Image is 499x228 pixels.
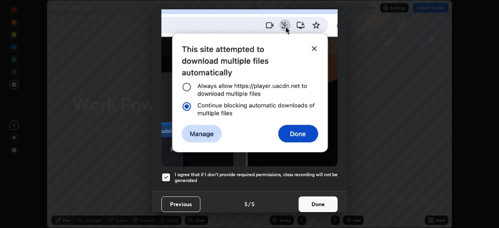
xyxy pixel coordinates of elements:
button: Done [299,196,338,212]
h5: I agree that if I don't provide required permissions, class recording will not be generated [175,171,338,184]
h4: / [248,200,251,208]
button: Previous [161,196,200,212]
h4: 5 [244,200,248,208]
h4: 5 [251,200,255,208]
